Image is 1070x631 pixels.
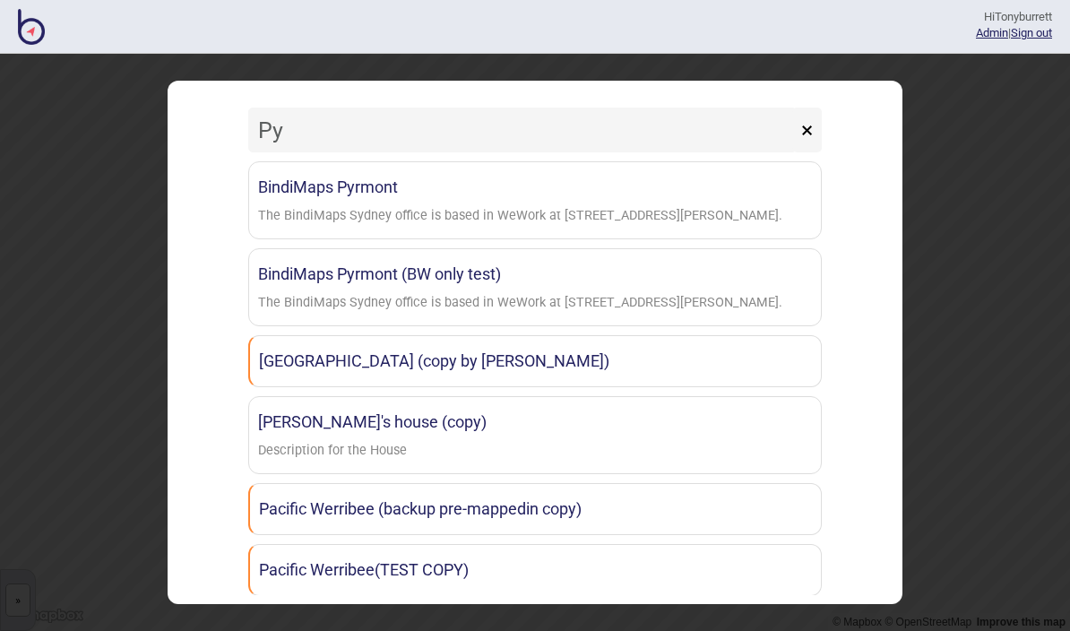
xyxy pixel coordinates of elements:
button: × [792,108,822,152]
a: Pacific Werribee(TEST COPY) [248,544,822,596]
div: Hi Tonyburrett [976,9,1052,25]
span: | [976,26,1011,39]
div: The BindiMaps Sydney office is based in WeWork at 100 Harris Street Ultimo. [258,203,782,229]
a: [GEOGRAPHIC_DATA] (copy by [PERSON_NAME]) [248,335,822,387]
a: Admin [976,26,1008,39]
input: Search locations by tag + name [248,108,797,152]
a: BindiMaps PyrmontThe BindiMaps Sydney office is based in WeWork at [STREET_ADDRESS][PERSON_NAME]. [248,161,822,239]
div: Description for the House [258,438,407,464]
a: Pacific Werribee (backup pre-mappedin copy) [248,483,822,535]
a: BindiMaps Pyrmont (BW only test)The BindiMaps Sydney office is based in WeWork at [STREET_ADDRESS... [248,248,822,326]
button: Sign out [1011,26,1052,39]
div: The BindiMaps Sydney office is based in WeWork at 100 Harris Street Ultimo. [258,290,782,316]
img: BindiMaps CMS [18,9,45,45]
a: [PERSON_NAME]'s house (copy)Description for the House [248,396,822,474]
